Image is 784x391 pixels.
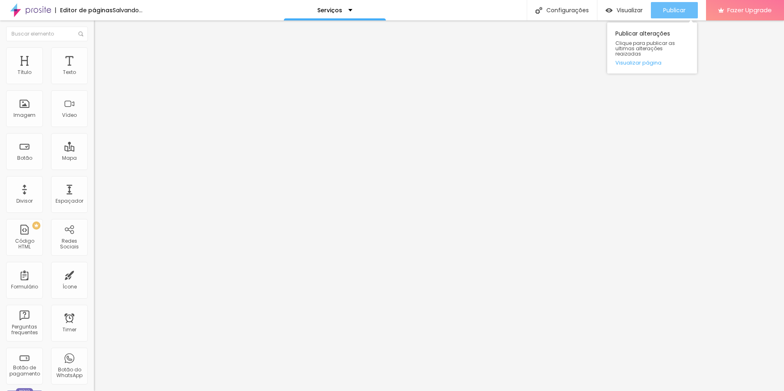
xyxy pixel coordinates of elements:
[8,365,40,377] div: Botão de pagamento
[615,40,689,57] span: Clique para publicar as ultimas alterações reaizadas
[53,238,85,250] div: Redes Sociais
[56,198,83,204] div: Espaçador
[597,2,651,18] button: Visualizar
[8,324,40,336] div: Perguntas frequentes
[317,7,342,13] p: Serviços
[615,60,689,65] a: Visualizar página
[617,7,643,13] span: Visualizar
[17,155,32,161] div: Botão
[16,198,33,204] div: Divisor
[62,284,77,290] div: Ícone
[663,7,686,13] span: Publicar
[94,20,784,391] iframe: Editor
[18,69,31,75] div: Título
[53,367,85,379] div: Botão do WhatsApp
[13,112,36,118] div: Imagem
[113,7,143,13] div: Salvando...
[63,69,76,75] div: Texto
[62,112,77,118] div: Vídeo
[62,327,76,333] div: Timer
[607,22,697,74] div: Publicar alterações
[55,7,113,13] div: Editor de páginas
[11,284,38,290] div: Formulário
[535,7,542,14] img: Icone
[6,27,88,41] input: Buscar elemento
[606,7,612,14] img: view-1.svg
[8,238,40,250] div: Código HTML
[62,155,77,161] div: Mapa
[78,31,83,36] img: Icone
[651,2,698,18] button: Publicar
[727,7,772,13] span: Fazer Upgrade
